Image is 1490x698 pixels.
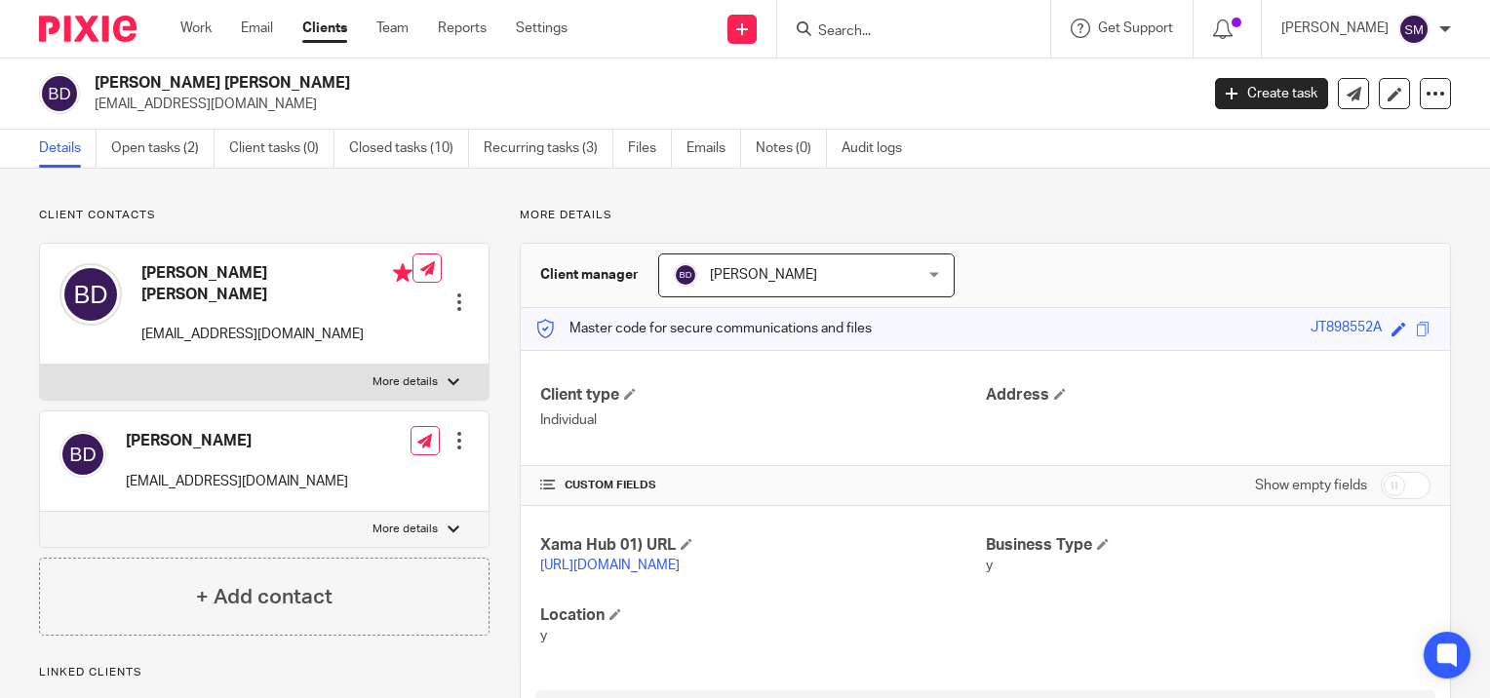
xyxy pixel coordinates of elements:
[1098,21,1173,35] span: Get Support
[986,559,993,572] span: y
[39,16,137,42] img: Pixie
[674,263,697,287] img: svg%3E
[842,130,917,168] a: Audit logs
[1215,78,1328,109] a: Create task
[535,319,872,338] p: Master code for secure communications and files
[39,130,97,168] a: Details
[540,629,547,642] span: y
[516,19,568,38] a: Settings
[1398,14,1430,45] img: svg%3E
[710,268,817,282] span: [PERSON_NAME]
[1281,19,1389,38] p: [PERSON_NAME]
[540,385,985,406] h4: Client type
[986,535,1431,556] h4: Business Type
[484,130,613,168] a: Recurring tasks (3)
[95,73,967,94] h2: [PERSON_NAME] [PERSON_NAME]
[126,431,348,451] h4: [PERSON_NAME]
[39,208,490,223] p: Client contacts
[302,19,347,38] a: Clients
[95,95,1186,114] p: [EMAIL_ADDRESS][DOMAIN_NAME]
[376,19,409,38] a: Team
[540,478,985,493] h4: CUSTOM FIELDS
[540,559,680,572] a: [URL][DOMAIN_NAME]
[816,23,992,41] input: Search
[372,374,438,390] p: More details
[628,130,672,168] a: Files
[59,431,106,478] img: svg%3E
[241,19,273,38] a: Email
[1255,476,1367,495] label: Show empty fields
[141,325,412,344] p: [EMAIL_ADDRESS][DOMAIN_NAME]
[111,130,215,168] a: Open tasks (2)
[372,522,438,537] p: More details
[59,263,122,326] img: svg%3E
[39,73,80,114] img: svg%3E
[1311,318,1382,340] div: JT898552A
[438,19,487,38] a: Reports
[141,263,412,305] h4: [PERSON_NAME] [PERSON_NAME]
[986,385,1431,406] h4: Address
[229,130,334,168] a: Client tasks (0)
[540,605,985,626] h4: Location
[180,19,212,38] a: Work
[126,472,348,491] p: [EMAIL_ADDRESS][DOMAIN_NAME]
[756,130,827,168] a: Notes (0)
[686,130,741,168] a: Emails
[196,582,333,612] h4: + Add contact
[540,535,985,556] h4: Xama Hub 01) URL
[39,665,490,680] p: Linked clients
[540,265,639,285] h3: Client manager
[349,130,469,168] a: Closed tasks (10)
[540,410,985,430] p: Individual
[520,208,1451,223] p: More details
[393,263,412,283] i: Primary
